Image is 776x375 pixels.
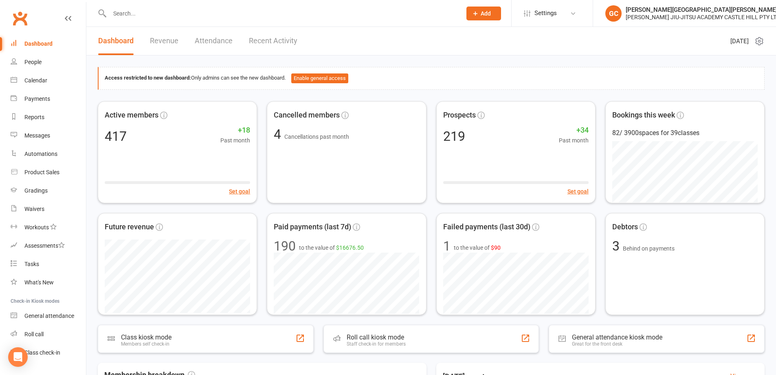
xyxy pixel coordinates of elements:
div: 1 [443,240,451,253]
a: People [11,53,86,71]
span: 4 [274,126,284,142]
div: Roll call [24,331,44,337]
span: Cancelled members [274,109,340,121]
span: Past month [559,136,589,145]
div: Members self check-in [121,341,171,347]
span: to the value of [299,243,364,252]
div: Great for the front desk [572,341,662,347]
a: Revenue [150,27,178,55]
a: Attendance [195,27,233,55]
a: Gradings [11,182,86,200]
span: Add [481,10,491,17]
a: Calendar [11,71,86,90]
input: Search... [107,8,456,19]
div: Tasks [24,261,39,267]
div: Gradings [24,187,48,194]
span: +18 [220,124,250,136]
div: Only admins can see the new dashboard. [105,73,758,83]
div: Workouts [24,224,49,231]
a: Workouts [11,218,86,237]
span: Bookings this week [612,109,675,121]
span: Paid payments (last 7d) [274,221,351,233]
a: Clubworx [10,8,30,29]
a: Automations [11,145,86,163]
div: Product Sales [24,169,59,175]
div: Dashboard [24,40,53,47]
span: Cancellations past month [284,133,349,140]
div: Class kiosk mode [121,333,171,341]
div: 219 [443,130,465,143]
a: Dashboard [11,35,86,53]
a: Messages [11,126,86,145]
span: Failed payments (last 30d) [443,221,530,233]
div: Staff check-in for members [347,341,406,347]
a: Reports [11,108,86,126]
span: Prospects [443,109,476,121]
div: 417 [105,130,127,143]
span: Active members [105,109,158,121]
a: Payments [11,90,86,108]
span: 3 [612,238,623,254]
span: to the value of [454,243,501,252]
div: GC [605,5,622,22]
a: Tasks [11,255,86,273]
span: Future revenue [105,221,154,233]
div: Reports [24,114,44,120]
div: General attendance [24,313,74,319]
span: +34 [559,124,589,136]
span: Behind on payments [623,245,675,252]
a: Dashboard [98,27,134,55]
a: Recent Activity [249,27,297,55]
a: Class kiosk mode [11,344,86,362]
a: Assessments [11,237,86,255]
span: $90 [491,244,501,251]
div: Messages [24,132,50,139]
span: Settings [534,4,557,22]
div: Automations [24,151,57,157]
div: What's New [24,279,54,286]
button: Set goal [229,187,250,196]
div: 190 [274,240,296,253]
a: General attendance kiosk mode [11,307,86,325]
span: [DATE] [730,36,749,46]
div: Open Intercom Messenger [8,347,28,367]
div: Roll call kiosk mode [347,333,406,341]
button: Add [466,7,501,20]
span: $16676.50 [336,244,364,251]
a: Product Sales [11,163,86,182]
a: Waivers [11,200,86,218]
span: Past month [220,136,250,145]
span: Debtors [612,221,638,233]
button: Enable general access [291,73,348,83]
div: Class check-in [24,349,60,356]
a: What's New [11,273,86,292]
div: Waivers [24,206,44,212]
div: 82 / 3900 spaces for 39 classes [612,128,758,138]
strong: Access restricted to new dashboard: [105,75,191,81]
div: Payments [24,95,50,102]
div: Calendar [24,77,47,84]
a: Roll call [11,325,86,344]
div: Assessments [24,242,65,249]
div: General attendance kiosk mode [572,333,662,341]
div: People [24,59,42,65]
button: Set goal [567,187,589,196]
